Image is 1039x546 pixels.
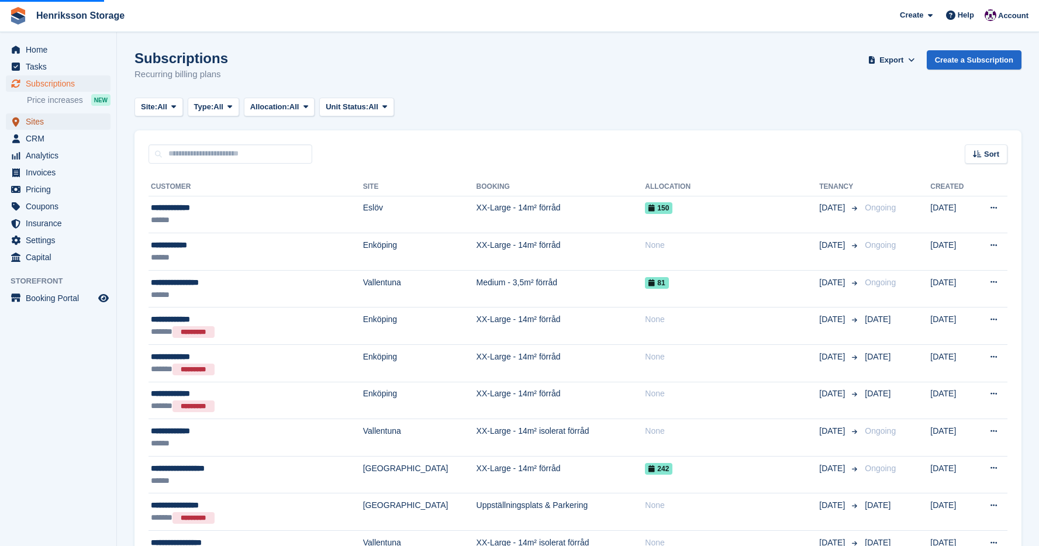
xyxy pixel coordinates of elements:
span: Ongoing [865,278,896,287]
td: XX-Large - 14m² förråd [477,382,646,419]
td: XX-Large - 14m² förråd [477,307,646,345]
span: CRM [26,130,96,147]
td: Medium - 3,5m² förråd [477,270,646,307]
span: [DATE] [819,499,847,512]
td: [GEOGRAPHIC_DATA] [363,456,477,493]
th: Booking [477,178,646,196]
span: Tasks [26,58,96,75]
td: [GEOGRAPHIC_DATA] [363,493,477,531]
span: Capital [26,249,96,265]
td: Uppställningsplats & Parkering [477,493,646,531]
span: Price increases [27,95,83,106]
span: [DATE] [865,352,890,361]
a: Henriksson Storage [32,6,129,25]
span: All [289,101,299,113]
a: menu [6,58,111,75]
span: Sort [984,148,999,160]
div: None [645,425,819,437]
span: All [213,101,223,113]
span: Help [958,9,974,21]
span: 81 [645,277,668,289]
th: Site [363,178,477,196]
span: Subscriptions [26,75,96,92]
th: Customer [149,178,363,196]
span: Account [998,10,1028,22]
div: None [645,499,819,512]
td: [DATE] [930,345,975,382]
button: Unit Status: All [319,98,393,117]
div: None [645,351,819,363]
span: [DATE] [819,202,847,214]
span: [DATE] [819,388,847,400]
span: 242 [645,463,672,475]
span: Invoices [26,164,96,181]
span: Site: [141,101,157,113]
td: [DATE] [930,382,975,419]
a: menu [6,42,111,58]
span: [DATE] [819,277,847,289]
span: Settings [26,232,96,248]
td: XX-Large - 14m² isolerat förråd [477,419,646,457]
td: Eslöv [363,196,477,233]
span: [DATE] [819,462,847,475]
td: [DATE] [930,493,975,531]
img: stora-icon-8386f47178a22dfd0bd8f6a31ec36ba5ce8667c1dd55bd0f319d3a0aa187defe.svg [9,7,27,25]
span: Storefront [11,275,116,287]
span: All [368,101,378,113]
a: menu [6,198,111,215]
td: XX-Large - 14m² förråd [477,456,646,493]
span: Pricing [26,181,96,198]
button: Export [866,50,917,70]
a: menu [6,164,111,181]
th: Tenancy [819,178,860,196]
span: [DATE] [865,315,890,324]
span: Booking Portal [26,290,96,306]
span: Export [879,54,903,66]
p: Recurring billing plans [134,68,228,81]
a: Create a Subscription [927,50,1021,70]
span: Ongoing [865,240,896,250]
td: XX-Large - 14m² förråd [477,196,646,233]
div: None [645,313,819,326]
span: Ongoing [865,426,896,436]
span: [DATE] [819,425,847,437]
td: Vallentuna [363,270,477,307]
span: Create [900,9,923,21]
th: Created [930,178,975,196]
h1: Subscriptions [134,50,228,66]
a: menu [6,290,111,306]
div: NEW [91,94,111,106]
span: [DATE] [819,351,847,363]
div: None [645,239,819,251]
a: menu [6,215,111,231]
td: Enköping [363,382,477,419]
a: menu [6,147,111,164]
button: Site: All [134,98,183,117]
span: Allocation: [250,101,289,113]
td: Enköping [363,307,477,345]
td: [DATE] [930,233,975,271]
span: Ongoing [865,464,896,473]
th: Allocation [645,178,819,196]
span: All [157,101,167,113]
img: Joel Isaksson [985,9,996,21]
a: menu [6,232,111,248]
span: [DATE] [865,500,890,510]
td: [DATE] [930,270,975,307]
span: Home [26,42,96,58]
span: [DATE] [819,313,847,326]
button: Allocation: All [244,98,315,117]
span: [DATE] [819,239,847,251]
td: Vallentuna [363,419,477,457]
span: [DATE] [865,389,890,398]
a: menu [6,249,111,265]
a: Price increases NEW [27,94,111,106]
span: Ongoing [865,203,896,212]
button: Type: All [188,98,239,117]
span: Sites [26,113,96,130]
td: [DATE] [930,307,975,345]
a: menu [6,130,111,147]
td: XX-Large - 14m² förråd [477,345,646,382]
td: [DATE] [930,456,975,493]
span: Coupons [26,198,96,215]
